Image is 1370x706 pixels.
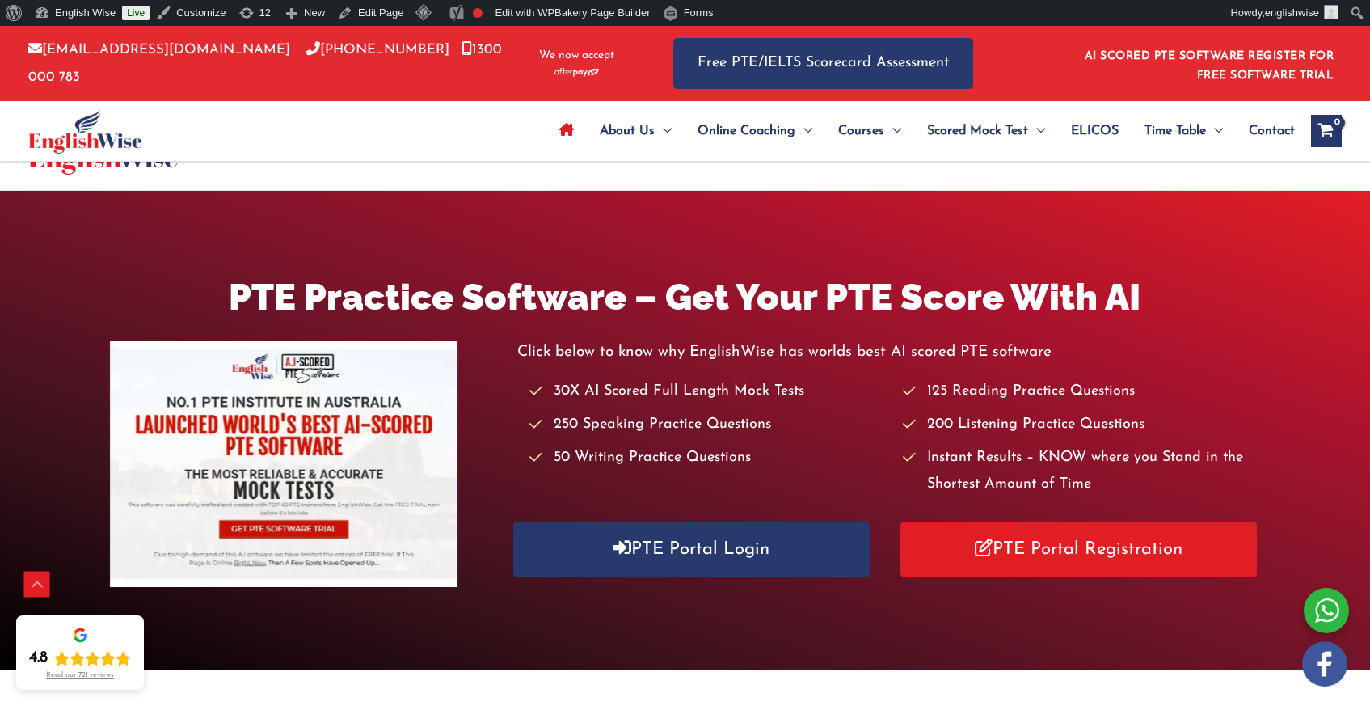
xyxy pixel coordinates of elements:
span: ELICOS [1071,103,1119,159]
a: [EMAIL_ADDRESS][DOMAIN_NAME] [28,43,290,57]
a: CoursesMenu Toggle [825,103,914,159]
li: 200 Listening Practice Questions [903,412,1261,438]
a: Online CoachingMenu Toggle [685,103,825,159]
a: Contact [1236,103,1295,159]
li: 30X AI Scored Full Length Mock Tests [529,378,887,405]
img: ashok kumar [1324,5,1338,19]
div: Read our 721 reviews [46,671,114,680]
a: PTE Portal Registration [900,522,1257,577]
span: Time Table [1144,103,1206,159]
a: About UsMenu Toggle [587,103,685,159]
a: [PHONE_NUMBER] [306,43,449,57]
div: Focus keyphrase not set [473,8,483,18]
span: Online Coaching [698,103,795,159]
div: Rating: 4.8 out of 5 [29,649,131,668]
a: Live [122,6,150,20]
li: 125 Reading Practice Questions [903,378,1261,405]
img: white-facebook.png [1302,641,1347,687]
nav: Site Navigation: Main Menu [546,103,1295,159]
div: 4.8 [29,649,48,668]
span: Courses [838,103,884,159]
span: We now accept [539,48,614,64]
span: Scored Mock Test [927,103,1028,159]
li: 250 Speaking Practice Questions [529,412,887,438]
a: 1300 000 783 [28,43,502,83]
img: cropped-ew-logo [28,109,142,154]
a: Free PTE/IELTS Scorecard Assessment [673,38,973,89]
a: Scored Mock TestMenu Toggle [914,103,1058,159]
span: Menu Toggle [1206,103,1223,159]
li: Instant Results – KNOW where you Stand in the Shortest Amount of Time [903,445,1261,499]
span: About Us [600,103,655,159]
a: PTE Portal Login [513,522,870,577]
span: Menu Toggle [655,103,672,159]
img: Afterpay-Logo [554,68,599,77]
a: AI SCORED PTE SOFTWARE REGISTER FOR FREE SOFTWARE TRIAL [1085,50,1334,82]
span: Menu Toggle [884,103,901,159]
h1: PTE Practice Software – Get Your PTE Score With AI [110,272,1261,323]
aside: Header Widget 1 [1075,37,1342,90]
span: Menu Toggle [1028,103,1045,159]
span: englishwise [1265,6,1319,19]
span: Contact [1249,103,1295,159]
a: Time TableMenu Toggle [1132,103,1236,159]
span: Menu Toggle [795,103,812,159]
a: ELICOS [1058,103,1132,159]
a: View Shopping Cart, empty [1311,115,1342,147]
img: pte-institute-main [110,341,457,587]
p: Click below to know why EnglishWise has worlds best AI scored PTE software [517,339,1260,366]
li: 50 Writing Practice Questions [529,445,887,471]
